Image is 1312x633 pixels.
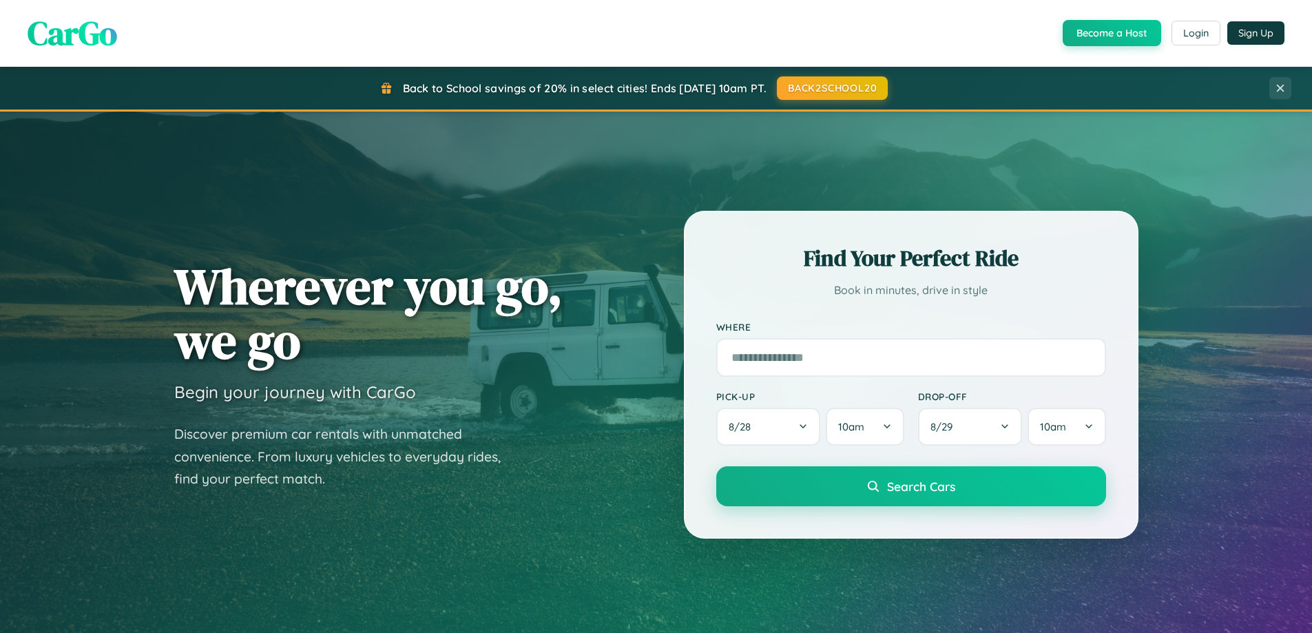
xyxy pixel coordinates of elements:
button: Sign Up [1227,21,1284,45]
button: 10am [826,408,904,446]
span: CarGo [28,10,117,56]
button: Search Cars [716,466,1106,506]
span: 8 / 29 [930,420,959,433]
label: Pick-up [716,391,904,402]
button: 10am [1028,408,1105,446]
label: Where [716,321,1106,333]
button: Login [1172,21,1220,45]
label: Drop-off [918,391,1106,402]
span: Search Cars [887,479,955,494]
button: Become a Host [1063,20,1161,46]
span: 8 / 28 [729,420,758,433]
span: 10am [1040,420,1066,433]
button: 8/28 [716,408,821,446]
p: Book in minutes, drive in style [716,280,1106,300]
p: Discover premium car rentals with unmatched convenience. From luxury vehicles to everyday rides, ... [174,423,519,490]
button: 8/29 [918,408,1023,446]
h3: Begin your journey with CarGo [174,382,416,402]
h2: Find Your Perfect Ride [716,243,1106,273]
span: 10am [838,420,864,433]
button: BACK2SCHOOL20 [777,76,888,100]
span: Back to School savings of 20% in select cities! Ends [DATE] 10am PT. [403,81,767,95]
h1: Wherever you go, we go [174,259,563,368]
